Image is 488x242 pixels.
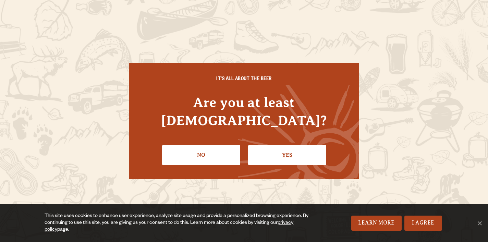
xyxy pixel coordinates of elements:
[45,213,317,233] div: This site uses cookies to enhance user experience, analyze site usage and provide a personalized ...
[404,216,442,231] a: I Agree
[476,220,483,227] span: No
[248,145,326,165] a: Confirm I'm 21 or older
[162,145,240,165] a: No
[143,77,345,83] h6: IT'S ALL ABOUT THE BEER
[351,216,402,231] a: Learn More
[143,93,345,130] h4: Are you at least [DEMOGRAPHIC_DATA]?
